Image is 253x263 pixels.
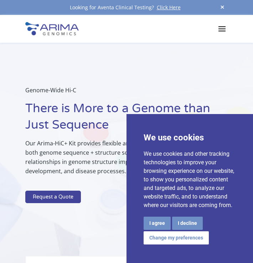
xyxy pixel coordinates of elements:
[144,231,209,244] button: Change my preferences
[144,150,236,210] p: We use cookies and other tracking technologies to improve your browsing experience on our website...
[25,86,228,100] p: Genome-Wide Hi-C
[144,131,236,144] p: We use cookies
[172,217,203,230] button: I decline
[25,191,81,203] a: Request a Quote
[25,3,228,12] div: Looking for Aventa Clinical Testing?
[154,4,184,11] a: Click Here
[25,139,228,181] p: Our Arima-HiC+ Kit provides flexible and robust solutions for exploring both genome sequence + st...
[25,22,79,35] img: Arima-Genomics-logo
[25,100,228,139] h1: There is More to a Genome than Just Sequence
[144,217,171,230] button: I agree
